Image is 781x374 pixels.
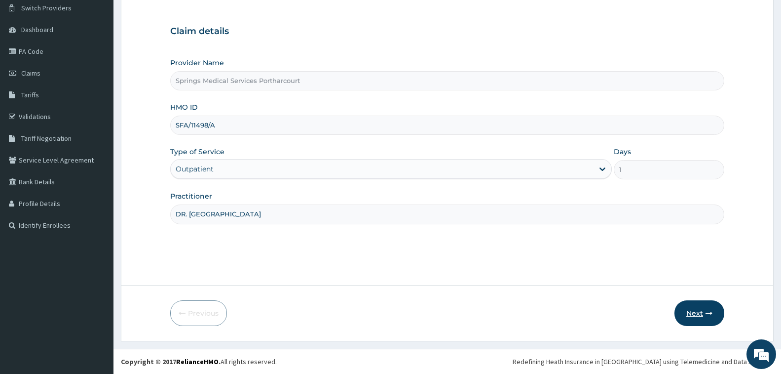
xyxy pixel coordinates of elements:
h3: Claim details [170,26,724,37]
input: Enter Name [170,205,724,224]
div: Redefining Heath Insurance in [GEOGRAPHIC_DATA] using Telemedicine and Data Science! [513,357,774,367]
input: Enter HMO ID [170,116,724,135]
span: Tariffs [21,90,39,99]
button: Previous [170,300,227,326]
label: Provider Name [170,58,224,68]
span: Claims [21,69,40,78]
span: Tariff Negotiation [21,134,72,143]
span: Dashboard [21,25,53,34]
footer: All rights reserved. [113,349,781,374]
a: RelianceHMO [176,357,219,366]
label: Days [614,147,631,157]
label: HMO ID [170,102,198,112]
button: Next [674,300,724,326]
strong: Copyright © 2017 . [121,357,221,366]
div: Outpatient [176,164,214,174]
label: Type of Service [170,147,224,157]
label: Practitioner [170,191,212,201]
span: Switch Providers [21,3,72,12]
